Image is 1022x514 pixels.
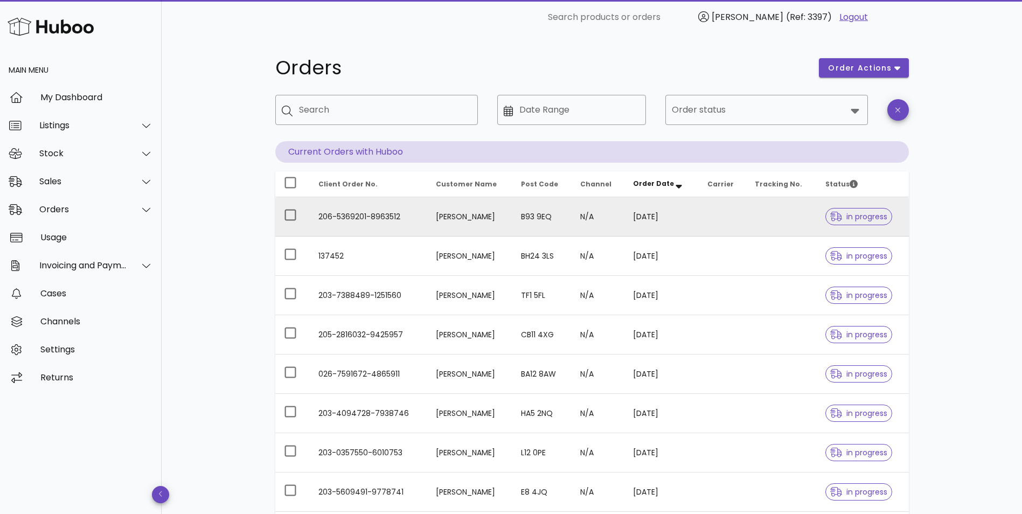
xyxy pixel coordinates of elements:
[512,237,572,276] td: BH24 3LS
[572,315,624,355] td: N/A
[275,58,807,78] h1: Orders
[828,62,892,74] span: order actions
[512,473,572,512] td: E8 4JQ
[427,276,512,315] td: [PERSON_NAME]
[624,315,699,355] td: [DATE]
[746,171,817,197] th: Tracking No.
[39,120,127,130] div: Listings
[318,179,378,189] span: Client Order No.
[427,171,512,197] th: Customer Name
[521,179,558,189] span: Post Code
[427,315,512,355] td: [PERSON_NAME]
[40,232,153,242] div: Usage
[624,237,699,276] td: [DATE]
[830,331,887,338] span: in progress
[572,473,624,512] td: N/A
[40,288,153,298] div: Cases
[427,355,512,394] td: [PERSON_NAME]
[512,433,572,473] td: L12 0PE
[707,179,734,189] span: Carrier
[830,370,887,378] span: in progress
[712,11,783,23] span: [PERSON_NAME]
[830,449,887,456] span: in progress
[275,141,909,163] p: Current Orders with Huboo
[512,315,572,355] td: CB11 4XG
[830,252,887,260] span: in progress
[755,179,802,189] span: Tracking No.
[8,15,94,38] img: Huboo Logo
[40,92,153,102] div: My Dashboard
[830,488,887,496] span: in progress
[830,409,887,417] span: in progress
[39,260,127,270] div: Invoicing and Payments
[310,473,427,512] td: 203-5609491-9778741
[839,11,868,24] a: Logout
[572,171,624,197] th: Channel
[427,433,512,473] td: [PERSON_NAME]
[624,276,699,315] td: [DATE]
[572,394,624,433] td: N/A
[572,237,624,276] td: N/A
[310,197,427,237] td: 206-5369201-8963512
[825,179,858,189] span: Status
[310,315,427,355] td: 205-2816032-9425957
[512,197,572,237] td: B93 9EQ
[39,204,127,214] div: Orders
[512,355,572,394] td: BA12 8AW
[310,355,427,394] td: 026-7591672-4865911
[436,179,497,189] span: Customer Name
[819,58,908,78] button: order actions
[624,171,699,197] th: Order Date: Sorted descending. Activate to remove sorting.
[624,433,699,473] td: [DATE]
[572,433,624,473] td: N/A
[40,344,153,355] div: Settings
[830,213,887,220] span: in progress
[786,11,832,23] span: (Ref: 3397)
[624,394,699,433] td: [DATE]
[572,276,624,315] td: N/A
[817,171,908,197] th: Status
[40,372,153,383] div: Returns
[572,197,624,237] td: N/A
[512,394,572,433] td: HA5 2NQ
[310,276,427,315] td: 203-7388489-1251560
[427,237,512,276] td: [PERSON_NAME]
[427,473,512,512] td: [PERSON_NAME]
[512,171,572,197] th: Post Code
[310,433,427,473] td: 203-0357550-6010753
[39,148,127,158] div: Stock
[830,291,887,299] span: in progress
[624,355,699,394] td: [DATE]
[427,394,512,433] td: [PERSON_NAME]
[427,197,512,237] td: [PERSON_NAME]
[310,237,427,276] td: 137452
[633,179,674,188] span: Order Date
[624,473,699,512] td: [DATE]
[512,276,572,315] td: TF1 5FL
[310,171,427,197] th: Client Order No.
[40,316,153,327] div: Channels
[39,176,127,186] div: Sales
[572,355,624,394] td: N/A
[310,394,427,433] td: 203-4094728-7938746
[580,179,611,189] span: Channel
[624,197,699,237] td: [DATE]
[665,95,868,125] div: Order status
[699,171,746,197] th: Carrier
